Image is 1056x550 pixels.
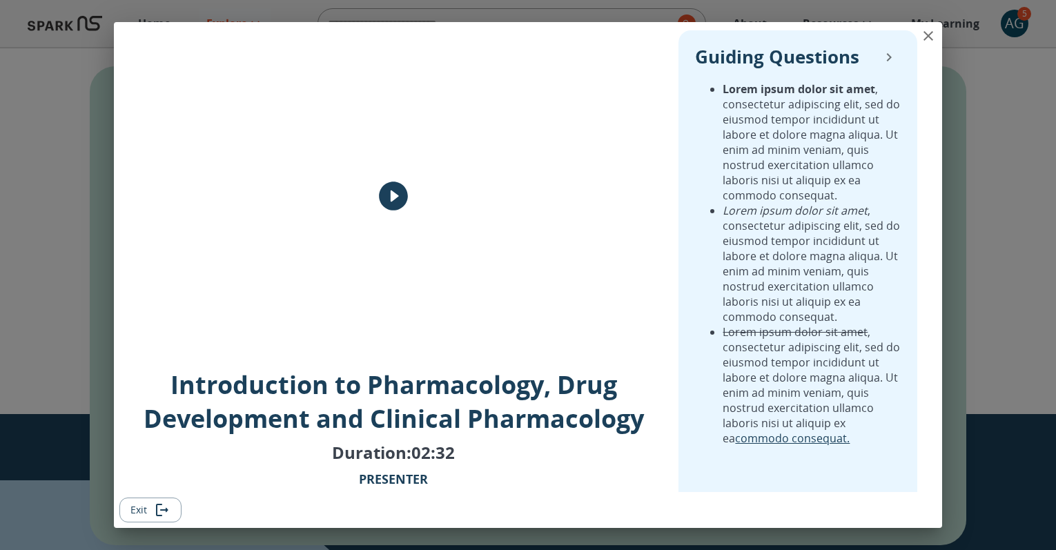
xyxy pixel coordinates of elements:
[723,203,901,324] li: , consectetur adipiscing elit, sed do eiusmod tempor incididunt ut labore et dolore magna aliqua....
[723,203,868,218] em: Lorem ipsum dolor sit amet
[122,30,665,362] div: Image Cover
[359,471,428,487] b: PRESENTER
[373,175,414,217] button: play
[723,81,901,203] li: , consectetur adipiscing elit, sed do eiusmod tempor incididunt ut labore et dolore magna aliqua....
[122,368,665,435] p: Introduction to Pharmacology, Drug Development and Clinical Pharmacology
[332,441,455,464] p: Duration: 02:32
[342,469,446,508] p: Name Name, PhD
[119,498,182,523] button: Exit
[915,22,942,50] button: close
[877,46,901,69] button: collapse
[735,431,850,446] a: commodo consequat.
[695,43,859,70] p: Guiding Questions
[723,81,875,97] strong: Lorem ipsum dolor sit amet
[723,324,901,446] li: , consectetur adipiscing elit, sed do eiusmod tempor incididunt ut labore et dolore magna aliqua....
[723,324,868,340] del: Lorem ipsum dolor sit amet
